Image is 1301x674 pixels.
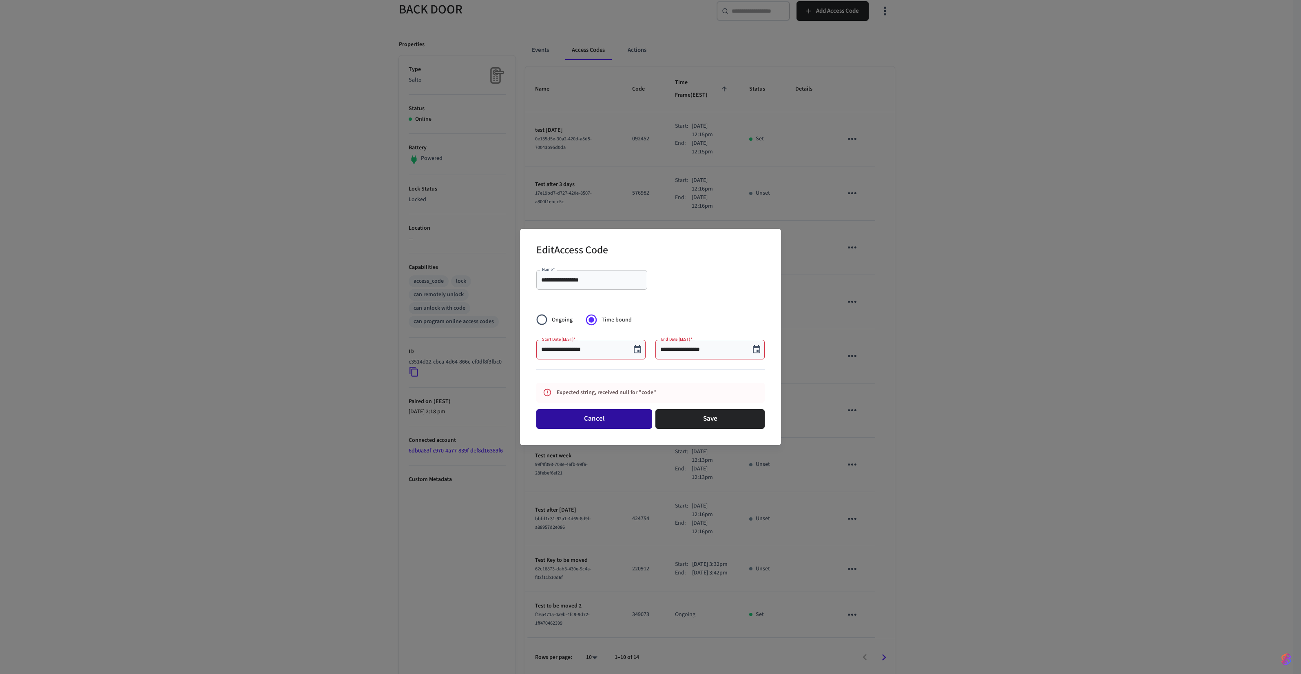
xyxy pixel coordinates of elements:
div: Expected string, received null for "code" [557,385,729,400]
label: End Date (EEST) [661,336,693,342]
button: Save [655,409,765,429]
label: Name [542,266,555,273]
button: Choose date, selected date is Jan 1, 2100 [629,341,646,358]
span: Ongoing [552,316,573,324]
label: Start Date (EEST) [542,336,575,342]
h2: Edit Access Code [536,239,608,264]
button: Cancel [536,409,652,429]
img: SeamLogoGradient.69752ec5.svg [1281,653,1291,666]
button: Choose date, selected date is Feb 1, 2100 [748,341,765,358]
span: Time bound [602,316,632,324]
